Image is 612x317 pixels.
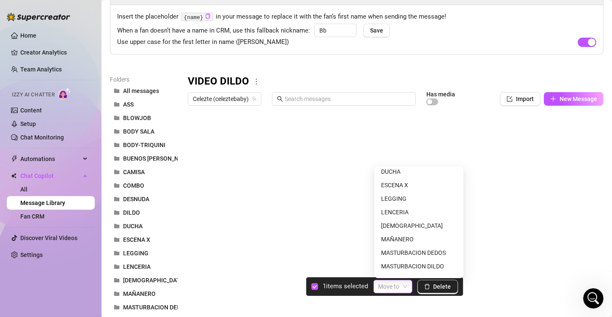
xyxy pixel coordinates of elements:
div: MENSAJE [PERSON_NAME] [381,275,457,284]
a: Fan CRM [20,213,44,220]
div: MASTURBACION DEDOS [376,246,462,260]
span: folder [114,264,120,270]
span: BUENOS [PERSON_NAME] [123,155,192,162]
span: CAMISA [123,169,145,175]
div: ESCENA X [376,178,462,192]
h1: Giselle [41,4,63,11]
div: Please contact our payment processor, PayPro Global to resolve any issues. They have a 24/7 suppo... [7,178,139,262]
span: BLOWJOB [123,115,151,121]
img: AI Chatter [58,87,71,100]
p: Active [41,11,58,19]
button: DILDO [110,206,178,219]
div: Payment issues [103,152,162,171]
a: Home [20,32,36,39]
span: folder [114,277,120,283]
span: team [252,96,257,101]
span: Delete [434,283,451,290]
div: [DEMOGRAPHIC_DATA] [381,221,457,230]
span: Automations [20,152,80,166]
div: Hey, What brings you here [DATE]? [14,65,118,74]
div: Please contact our payment processor, PayPro Global to resolve any issues. They have a 24/7 suppo... [14,183,132,257]
span: DILDO [123,209,140,216]
button: go back [5,3,22,19]
span: folder [114,237,120,243]
button: [DEMOGRAPHIC_DATA] [110,273,178,287]
button: DESNUDA [110,192,178,206]
span: ESCENA X [123,236,150,243]
button: BODY-TRIQUINI [110,138,178,152]
div: MENSAJE BIENVENIDA [376,273,462,287]
div: ESCENA X [381,180,457,190]
span: When a fan doesn’t have a name in CRM, use this fallback nickname: [117,26,310,36]
span: LEGGING [123,250,148,257]
button: Import [500,92,541,106]
div: DUCHA [376,165,462,178]
button: LEGGING [110,246,178,260]
button: LENCERIA [110,260,178,273]
div: What specifically can we help you with [DATE]? [7,119,139,145]
div: LESBIAN [376,219,462,232]
span: All messages [123,87,159,94]
button: New Message [544,92,604,106]
span: COMBO [123,182,144,189]
span: Use upper case for the first letter in name ([PERSON_NAME]) [117,37,289,47]
a: You can contact them here. [14,208,129,223]
a: Message Library [20,199,65,206]
span: Celezte (celeztebaby) [193,93,256,105]
div: Hey, What brings you here [DATE]? [7,60,125,79]
span: DESNUDA [123,196,149,202]
span: folder [114,156,120,161]
iframe: Intercom live chat [583,288,604,309]
input: Search messages [285,94,411,104]
span: MASTURBACION DEDOS [123,304,188,311]
article: Has media [426,92,455,97]
div: Ella says… [7,119,162,152]
span: thunderbolt [11,156,18,162]
span: folder [114,196,120,202]
button: Scroll to bottom [77,215,92,229]
button: Send a message… [145,249,159,262]
span: Izzy AI Chatter [12,91,55,99]
img: logo-BBDzfeDw.svg [7,13,70,21]
button: MASTURBACION DEDOS [110,301,178,314]
div: Ella says… [7,60,162,85]
div: [DATE] [7,49,162,60]
div: DUCHA [381,167,457,176]
textarea: Message… [7,235,162,249]
h3: VIDEO DILDO [188,75,249,88]
span: New Message [560,96,597,102]
span: search [277,96,283,102]
div: MASTURBACION DEDOS [381,248,457,257]
span: folder [114,250,120,256]
button: COMBO [110,179,178,192]
div: MAÑANERO [376,232,462,246]
a: Setup [20,120,36,127]
span: folder [114,183,120,189]
div: Close [148,3,164,19]
span: copy [205,14,211,19]
div: LENCERIA [381,208,457,217]
button: All messages [110,84,178,98]
span: folder [114,291,120,297]
div: LENCERIA [376,205,462,219]
button: BUENOS [PERSON_NAME] [110,152,178,165]
code: {name} [181,13,213,22]
button: BLOWJOB [110,111,178,125]
span: DUCHA [123,223,143,230]
span: Save [370,27,383,34]
span: more [252,78,260,85]
div: MASTURBACION DILDO [381,262,457,271]
span: ASS [123,101,134,108]
span: folder [114,223,120,229]
span: MAÑANERO [123,290,156,297]
button: ESCENA X [110,233,178,246]
article: 1 items selected [323,281,368,292]
div: What specifically can we help you with [DATE]? [14,124,132,140]
span: [DEMOGRAPHIC_DATA] [123,277,185,284]
button: Home [132,3,148,19]
button: Delete [417,280,458,293]
span: Insert the placeholder in your message to replace it with the fan’s first name when sending the m... [117,12,596,22]
a: All [20,186,27,193]
span: Import [516,96,534,102]
span: LENCERIA [123,263,151,270]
